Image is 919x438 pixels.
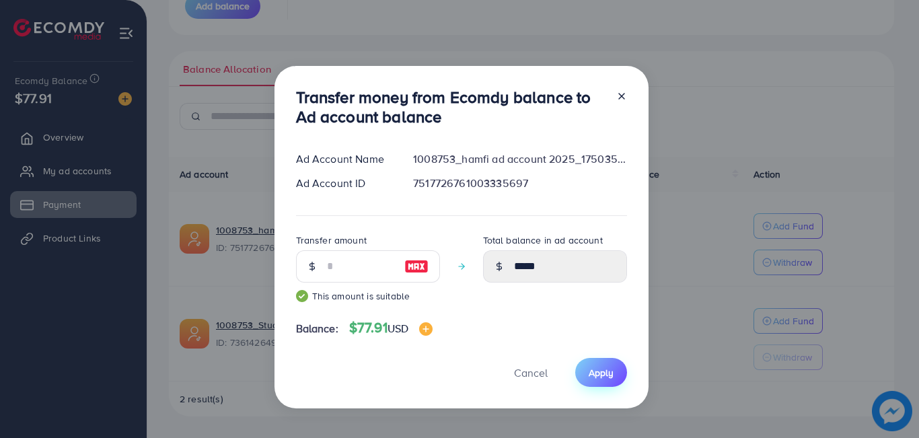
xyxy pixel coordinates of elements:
[296,290,308,302] img: guide
[388,321,408,336] span: USD
[402,151,637,167] div: 1008753_hamfi ad account 2025_1750357175489
[589,366,614,379] span: Apply
[483,233,603,247] label: Total balance in ad account
[296,233,367,247] label: Transfer amount
[497,358,564,387] button: Cancel
[285,176,403,191] div: Ad Account ID
[285,151,403,167] div: Ad Account Name
[404,258,429,275] img: image
[349,320,433,336] h4: $77.91
[575,358,627,387] button: Apply
[402,176,637,191] div: 7517726761003335697
[296,289,440,303] small: This amount is suitable
[296,87,605,126] h3: Transfer money from Ecomdy balance to Ad account balance
[419,322,433,336] img: image
[514,365,548,380] span: Cancel
[296,321,338,336] span: Balance:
